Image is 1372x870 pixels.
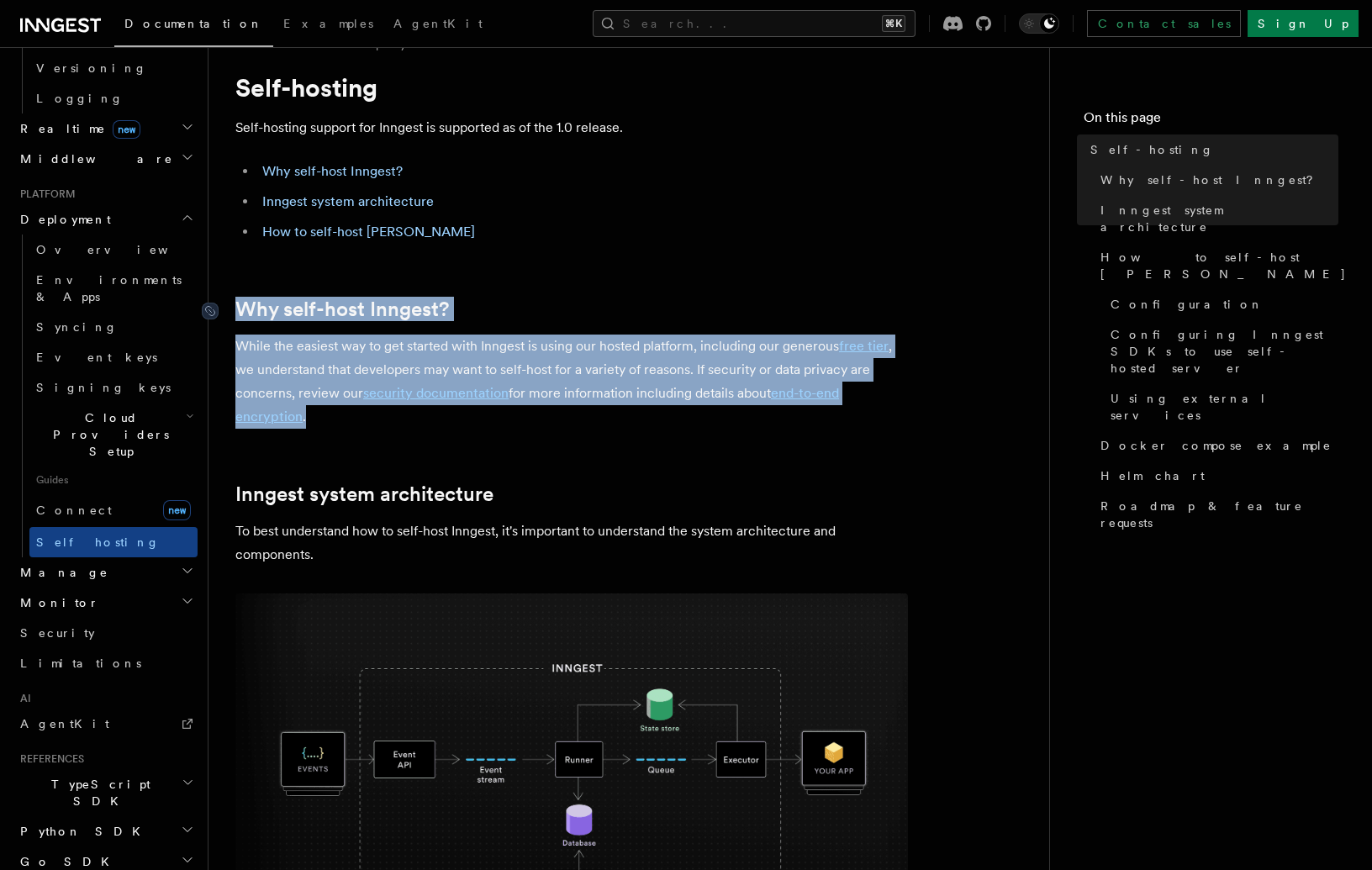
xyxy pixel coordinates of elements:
[262,193,434,209] a: Inngest system architecture
[235,519,908,567] p: To best understand how to self-host Inngest, it's important to understand the system architecture...
[13,235,198,557] div: Deployment
[29,467,198,493] span: Guides
[13,187,76,201] span: Platform
[13,564,108,581] span: Manage
[113,120,140,139] span: new
[393,17,483,30] span: AgentKit
[1094,165,1338,195] a: Why self-host Inngest?
[29,235,198,265] a: Overview
[13,144,198,174] button: Middleware
[235,482,493,506] a: Inngest system architecture
[1100,498,1338,531] span: Roadmap & feature requests
[1094,242,1338,289] a: How to self-host [PERSON_NAME]
[29,342,198,372] a: Event keys
[1100,171,1325,188] span: Why self-host Inngest?
[1094,195,1338,242] a: Inngest system architecture
[36,381,171,394] span: Signing keys
[1100,202,1338,235] span: Inngest system architecture
[262,224,475,240] a: How to self-host [PERSON_NAME]
[13,823,150,840] span: Python SDK
[1094,491,1338,538] a: Roadmap & feature requests
[593,10,916,37] button: Search...⌘K
[1111,390,1338,424] span: Using external services
[20,656,141,670] span: Limitations
[36,351,157,364] span: Event keys
[13,113,198,144] button: Realtimenew
[114,5,273,47] a: Documentation
[235,298,449,321] a: Why self-host Inngest?
[29,403,198,467] button: Cloud Providers Setup
[36,504,112,517] span: Connect
[882,15,905,32] kbd: ⌘K
[29,372,198,403] a: Signing keys
[13,618,198,648] a: Security
[262,163,403,179] a: Why self-host Inngest?
[1104,383,1338,430] a: Using external services
[235,72,908,103] h1: Self-hosting
[13,204,198,235] button: Deployment
[1094,461,1338,491] a: Helm chart
[20,717,109,730] span: AgentKit
[1248,10,1359,37] a: Sign Up
[13,594,99,611] span: Monitor
[13,648,198,678] a: Limitations
[13,752,84,766] span: References
[13,709,198,739] a: AgentKit
[29,312,198,342] a: Syncing
[13,776,182,809] span: TypeScript SDK
[13,692,31,705] span: AI
[29,53,198,83] a: Versioning
[36,535,160,549] span: Self hosting
[1104,319,1338,383] a: Configuring Inngest SDKs to use self-hosted server
[13,816,198,846] button: Python SDK
[13,769,198,816] button: TypeScript SDK
[29,493,198,527] a: Connectnew
[13,557,198,588] button: Manage
[13,588,198,618] button: Monitor
[36,92,124,105] span: Logging
[13,120,140,137] span: Realtime
[1100,467,1205,484] span: Helm chart
[1104,289,1338,319] a: Configuration
[1111,296,1264,313] span: Configuration
[363,385,509,401] a: security documentation
[36,243,209,256] span: Overview
[36,61,147,75] span: Versioning
[1084,108,1338,134] h4: On this page
[13,211,111,228] span: Deployment
[13,150,173,167] span: Middleware
[29,265,198,312] a: Environments & Apps
[36,320,118,334] span: Syncing
[1084,134,1338,165] a: Self-hosting
[124,17,263,30] span: Documentation
[1087,10,1241,37] a: Contact sales
[235,116,908,140] p: Self-hosting support for Inngest is supported as of the 1.0 release.
[839,338,889,354] a: free tier
[29,527,198,557] a: Self hosting
[1100,249,1347,282] span: How to self-host [PERSON_NAME]
[1100,437,1332,454] span: Docker compose example
[1019,13,1059,34] button: Toggle dark mode
[1111,326,1338,377] span: Configuring Inngest SDKs to use self-hosted server
[13,853,119,870] span: Go SDK
[29,409,186,460] span: Cloud Providers Setup
[20,626,95,640] span: Security
[36,273,182,303] span: Environments & Apps
[283,17,373,30] span: Examples
[235,335,908,429] p: While the easiest way to get started with Inngest is using our hosted platform, including our gen...
[1094,430,1338,461] a: Docker compose example
[163,500,191,520] span: new
[29,83,198,113] a: Logging
[273,5,383,45] a: Examples
[1090,141,1214,158] span: Self-hosting
[383,5,493,45] a: AgentKit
